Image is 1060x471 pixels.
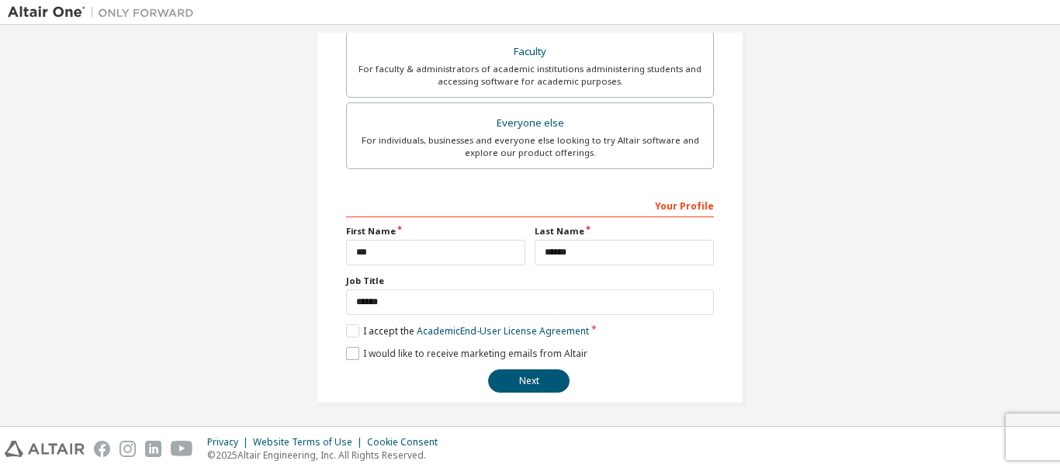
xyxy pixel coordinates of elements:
[346,347,587,360] label: I would like to receive marketing emails from Altair
[8,5,202,20] img: Altair One
[488,369,570,393] button: Next
[417,324,589,338] a: Academic End-User License Agreement
[346,192,714,217] div: Your Profile
[207,448,447,462] p: © 2025 Altair Engineering, Inc. All Rights Reserved.
[356,113,704,134] div: Everyone else
[207,436,253,448] div: Privacy
[356,41,704,63] div: Faculty
[367,436,447,448] div: Cookie Consent
[145,441,161,457] img: linkedin.svg
[346,275,714,287] label: Job Title
[5,441,85,457] img: altair_logo.svg
[346,324,589,338] label: I accept the
[356,134,704,159] div: For individuals, businesses and everyone else looking to try Altair software and explore our prod...
[94,441,110,457] img: facebook.svg
[356,63,704,88] div: For faculty & administrators of academic institutions administering students and accessing softwa...
[120,441,136,457] img: instagram.svg
[253,436,367,448] div: Website Terms of Use
[346,225,525,237] label: First Name
[171,441,193,457] img: youtube.svg
[535,225,714,237] label: Last Name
